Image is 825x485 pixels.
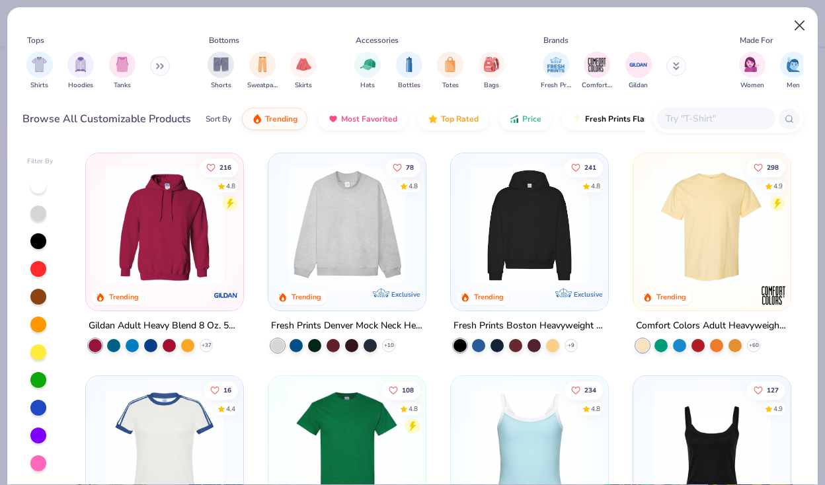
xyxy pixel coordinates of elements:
div: 4.8 [591,181,600,191]
button: Like [382,381,420,399]
div: filter for Hoodies [67,52,94,91]
button: filter button [479,52,505,91]
button: Like [386,158,420,176]
div: Bottoms [209,34,239,46]
button: filter button [26,52,53,91]
img: Men Image [786,57,801,72]
span: Sweatpants [247,81,278,91]
img: Hats Image [360,57,375,72]
div: Comfort Colors Adult Heavyweight T-Shirt [636,318,788,334]
button: filter button [247,52,278,91]
div: filter for Women [739,52,766,91]
div: filter for Gildan [625,52,652,91]
div: filter for Sweatpants [247,52,278,91]
button: filter button [625,52,652,91]
img: most_fav.gif [328,114,338,124]
span: + 60 [748,342,758,350]
span: Bags [484,81,499,91]
img: f5d85501-0dbb-4ee4-b115-c08fa3845d83 [282,167,412,284]
span: Top Rated [441,114,479,124]
button: Price [499,108,551,130]
span: Exclusive [574,290,602,299]
img: Shorts Image [214,57,229,72]
div: filter for Men [780,52,806,91]
img: 91acfc32-fd48-4d6b-bdad-a4c1a30ac3fc [464,167,595,284]
div: Sort By [206,113,231,125]
span: 127 [767,387,779,393]
span: 16 [224,387,232,393]
div: filter for Skirts [290,52,317,91]
div: Fresh Prints Boston Heavyweight Hoodie [453,318,606,334]
span: + 10 [384,342,394,350]
img: TopRated.gif [428,114,438,124]
div: Browse All Customizable Products [22,111,191,127]
span: Fresh Prints Flash [585,114,653,124]
button: Most Favorited [318,108,407,130]
span: Price [522,114,541,124]
img: 029b8af0-80e6-406f-9fdc-fdf898547912 [647,167,777,284]
button: filter button [541,52,571,91]
span: Gildan [629,81,648,91]
div: filter for Bottles [396,52,422,91]
div: Accessories [356,34,399,46]
span: Most Favorited [341,114,397,124]
span: + 9 [568,342,574,350]
button: filter button [290,52,317,91]
button: Trending [242,108,307,130]
img: a90f7c54-8796-4cb2-9d6e-4e9644cfe0fe [412,167,543,284]
div: 4.8 [409,404,418,414]
button: filter button [437,52,463,91]
button: Like [565,158,603,176]
div: filter for Shorts [208,52,234,91]
button: Fresh Prints Flash [562,108,715,130]
button: filter button [67,52,94,91]
img: trending.gif [252,114,262,124]
div: Fresh Prints Denver Mock Neck Heavyweight Sweatshirt [271,318,423,334]
div: 4.8 [591,404,600,414]
span: 241 [584,164,596,170]
button: Close [787,13,812,38]
div: filter for Bags [479,52,505,91]
span: Totes [442,81,459,91]
button: filter button [208,52,234,91]
img: Shirts Image [32,57,47,72]
span: Bottles [398,81,420,91]
div: filter for Tanks [109,52,136,91]
button: filter button [396,52,422,91]
button: Like [204,381,239,399]
span: 78 [406,164,414,170]
div: filter for Hats [354,52,381,91]
span: + 37 [202,342,212,350]
span: 216 [220,164,232,170]
div: 4.8 [227,181,236,191]
button: filter button [109,52,136,91]
span: 298 [767,164,779,170]
img: 01756b78-01f6-4cc6-8d8a-3c30c1a0c8ac [99,167,230,284]
img: Sweatpants Image [255,57,270,72]
div: 4.8 [409,181,418,191]
span: Comfort Colors [582,81,612,91]
img: Totes Image [443,57,457,72]
div: Gildan Adult Heavy Blend 8 Oz. 50/50 Hooded Sweatshirt [89,318,241,334]
span: Women [740,81,764,91]
div: filter for Fresh Prints [541,52,571,91]
span: 234 [584,387,596,393]
img: Hoodies Image [73,57,88,72]
span: Hoodies [68,81,93,91]
span: Shorts [211,81,231,91]
img: Tanks Image [115,57,130,72]
span: Shirts [30,81,48,91]
button: Like [747,158,785,176]
button: filter button [739,52,766,91]
img: Skirts Image [296,57,311,72]
div: Brands [543,34,569,46]
div: 4.9 [773,181,783,191]
span: 108 [402,387,414,393]
img: Comfort Colors Image [587,55,607,75]
span: Men [787,81,800,91]
span: Fresh Prints [541,81,571,91]
div: filter for Shirts [26,52,53,91]
div: filter for Totes [437,52,463,91]
span: Hats [360,81,375,91]
button: filter button [780,52,806,91]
